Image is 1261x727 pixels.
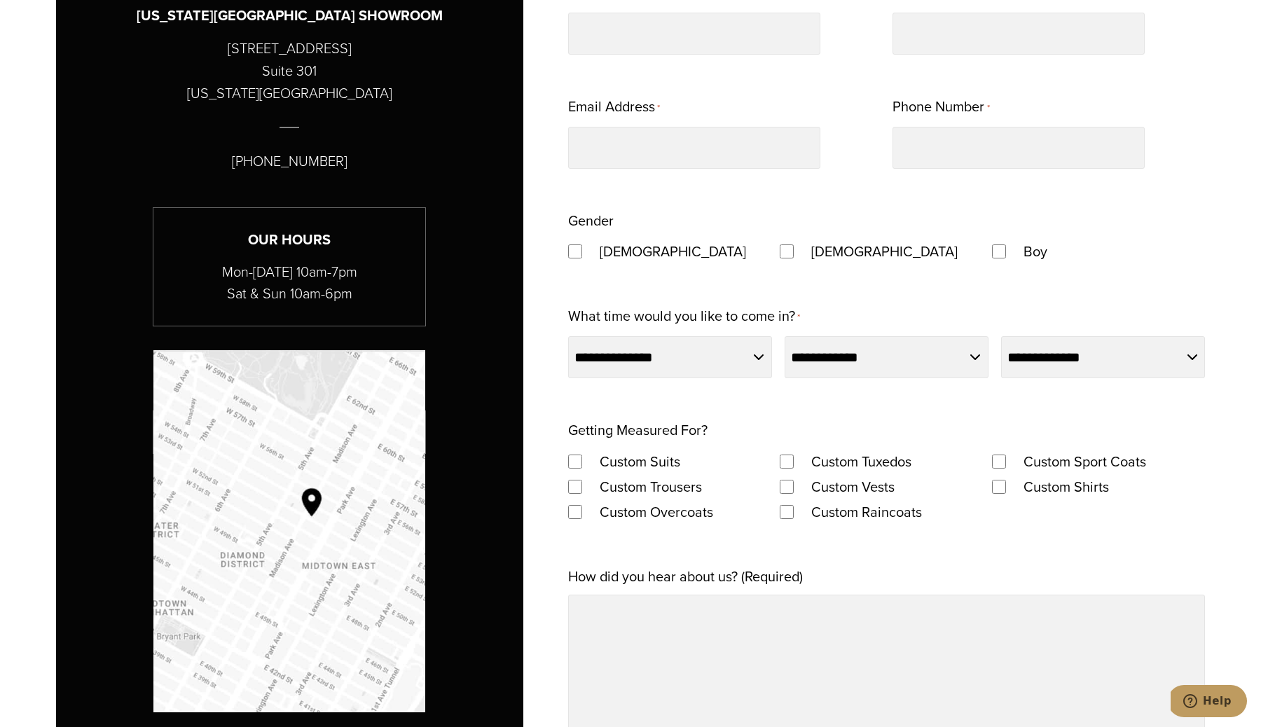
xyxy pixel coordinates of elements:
[153,350,425,712] img: Google map with pin showing Alan David location at Madison Avenue & 53rd Street NY
[1010,474,1123,499] label: Custom Shirts
[568,208,614,233] legend: Gender
[797,449,925,474] label: Custom Tuxedos
[153,229,425,251] h3: Our Hours
[568,303,800,331] label: What time would you like to come in?
[1010,239,1061,264] label: Boy
[232,150,347,172] p: [PHONE_NUMBER]
[568,94,660,121] label: Email Address
[568,417,708,443] legend: Getting Measured For?
[797,474,909,499] label: Custom Vests
[1010,449,1160,474] label: Custom Sport Coats
[153,350,425,712] a: Map to Alan David Custom
[187,37,392,104] p: [STREET_ADDRESS] Suite 301 [US_STATE][GEOGRAPHIC_DATA]
[893,94,989,121] label: Phone Number
[1171,685,1247,720] iframe: Opens a widget where you can chat to one of our agents
[797,499,936,525] label: Custom Raincoats
[137,5,443,27] h3: [US_STATE][GEOGRAPHIC_DATA] SHOWROOM
[586,474,716,499] label: Custom Trousers
[568,564,803,589] label: How did you hear about us? (Required)
[797,239,972,264] label: [DEMOGRAPHIC_DATA]
[586,239,760,264] label: [DEMOGRAPHIC_DATA]
[586,499,727,525] label: Custom Overcoats
[586,449,694,474] label: Custom Suits
[153,261,425,305] p: Mon-[DATE] 10am-7pm Sat & Sun 10am-6pm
